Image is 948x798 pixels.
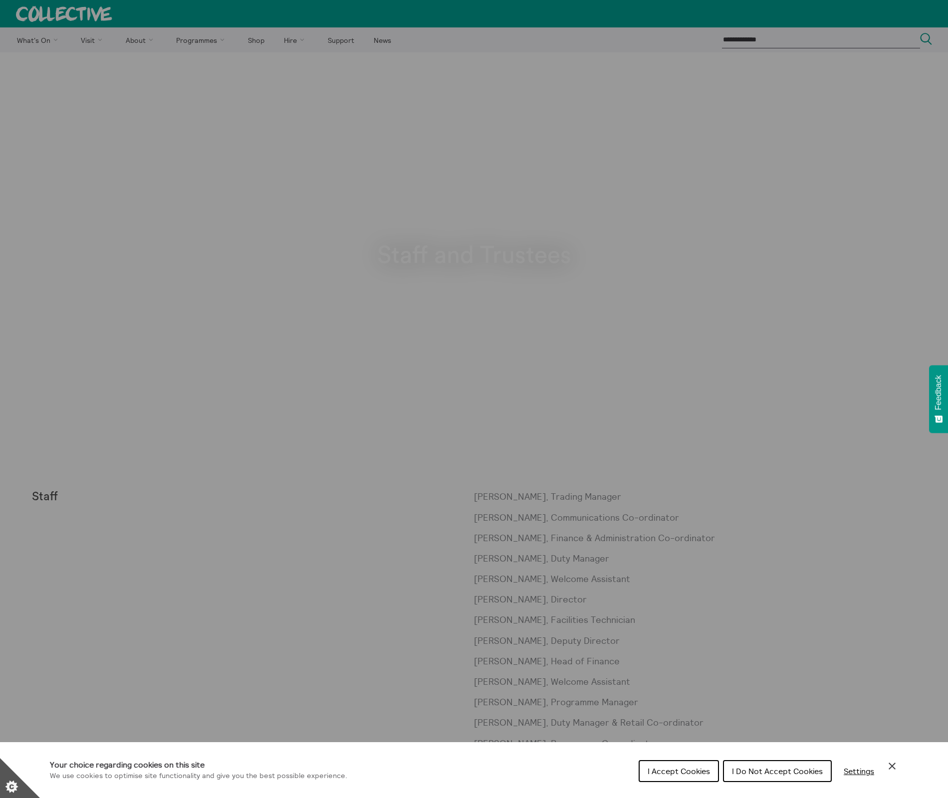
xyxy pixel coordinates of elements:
[50,771,347,782] p: We use cookies to optimise site functionality and give you the best possible experience.
[723,760,832,782] button: I Do Not Accept Cookies
[836,761,882,781] button: Settings
[639,760,719,782] button: I Accept Cookies
[844,766,874,776] span: Settings
[732,766,823,776] span: I Do Not Accept Cookies
[886,760,898,772] button: Close Cookie Control
[934,375,943,410] span: Feedback
[50,759,347,771] h1: Your choice regarding cookies on this site
[929,365,948,433] button: Feedback - Show survey
[648,766,710,776] span: I Accept Cookies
